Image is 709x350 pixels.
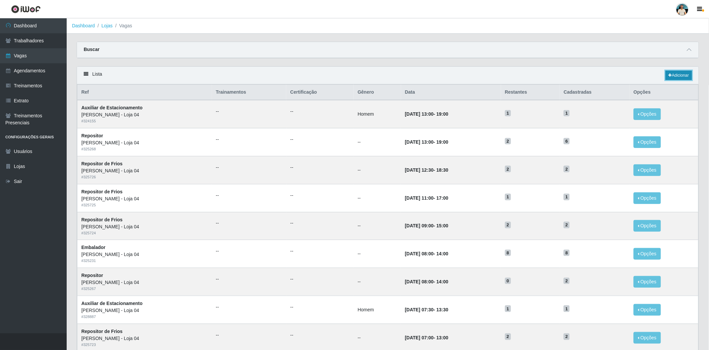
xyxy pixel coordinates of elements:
a: Lojas [101,23,112,28]
a: Dashboard [72,23,95,28]
span: 2 [564,278,570,284]
time: [DATE] 09:00 [405,223,434,228]
span: 2 [564,222,570,228]
ul: -- [216,192,282,199]
th: Data [401,85,501,100]
th: Opções [630,85,698,100]
ul: -- [290,276,350,283]
time: 13:30 [437,307,449,312]
strong: Repositor de Frios [81,189,123,194]
ul: -- [290,136,350,143]
time: [DATE] 13:00 [405,139,434,145]
button: Opções [634,276,661,288]
strong: - [405,195,448,201]
div: [PERSON_NAME] - Loja 04 [81,195,208,202]
ul: -- [290,220,350,227]
td: -- [354,184,401,212]
span: 6 [564,138,570,145]
button: Opções [634,220,661,232]
div: [PERSON_NAME] - Loja 04 [81,167,208,174]
time: 17:00 [437,195,449,201]
span: 8 [564,250,570,256]
div: # 324155 [81,118,208,124]
time: 14:00 [437,251,449,256]
span: 2 [564,333,570,340]
strong: Repositor [81,133,103,138]
ul: -- [290,164,350,171]
span: 2 [505,166,511,172]
button: Opções [634,164,661,176]
ul: -- [216,332,282,339]
strong: Buscar [84,47,99,52]
span: 8 [505,250,511,256]
strong: - [405,223,448,228]
th: Certificação [286,85,354,100]
td: Homem [354,296,401,324]
button: Opções [634,248,661,260]
ul: -- [290,332,350,339]
td: Homem [354,100,401,128]
div: [PERSON_NAME] - Loja 04 [81,139,208,146]
strong: Embalador [81,245,105,250]
strong: - [405,335,448,340]
div: # 325726 [81,174,208,180]
strong: - [405,251,448,256]
button: Opções [634,332,661,344]
time: [DATE] 12:30 [405,167,434,173]
div: # 325723 [81,342,208,348]
li: Vagas [113,22,132,29]
ul: -- [290,192,350,199]
div: [PERSON_NAME] - Loja 04 [81,335,208,342]
time: [DATE] 08:00 [405,279,434,284]
strong: Repositor [81,273,103,278]
th: Trainamentos [212,85,286,100]
ul: -- [216,220,282,227]
div: # 325267 [81,286,208,292]
ul: -- [216,136,282,143]
time: 19:00 [437,111,449,117]
div: # 325268 [81,146,208,152]
button: Opções [634,136,661,148]
th: Cadastradas [560,85,630,100]
time: 19:00 [437,139,449,145]
a: Adicionar [666,71,692,80]
div: # 325231 [81,258,208,264]
div: Lista [77,67,699,84]
th: Gênero [354,85,401,100]
button: Opções [634,304,661,316]
ul: -- [216,304,282,311]
strong: - [405,111,448,117]
span: 1 [564,305,570,312]
td: -- [354,212,401,240]
span: 0 [505,278,511,284]
time: [DATE] 13:00 [405,111,434,117]
strong: - [405,167,448,173]
td: -- [354,268,401,296]
th: Restantes [501,85,560,100]
time: [DATE] 07:30 [405,307,434,312]
td: -- [354,240,401,268]
div: [PERSON_NAME] - Loja 04 [81,223,208,230]
button: Opções [634,108,661,120]
strong: - [405,307,448,312]
strong: Auxiliar de Estacionamento [81,105,143,110]
td: -- [354,156,401,184]
div: [PERSON_NAME] - Loja 04 [81,307,208,314]
div: # 328887 [81,314,208,320]
time: 18:30 [437,167,449,173]
span: 2 [505,222,511,228]
div: # 325724 [81,230,208,236]
time: 14:00 [437,279,449,284]
th: Ref [77,85,212,100]
div: [PERSON_NAME] - Loja 04 [81,279,208,286]
ul: -- [216,164,282,171]
span: 1 [505,110,511,117]
time: 13:00 [437,335,449,340]
div: [PERSON_NAME] - Loja 04 [81,251,208,258]
time: [DATE] 07:00 [405,335,434,340]
strong: - [405,139,448,145]
span: 1 [505,305,511,312]
strong: Repositor de Frios [81,161,123,166]
button: Opções [634,192,661,204]
time: 15:00 [437,223,449,228]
